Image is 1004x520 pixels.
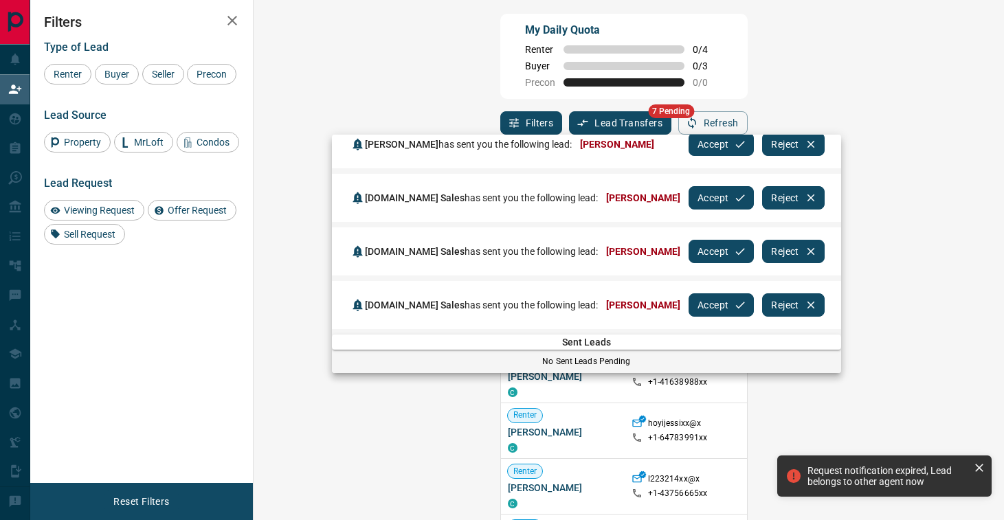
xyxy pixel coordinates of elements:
[762,293,824,317] button: Reject
[807,465,968,487] div: Request notification expired, Lead belongs to other agent now
[689,240,754,263] button: Accept
[365,246,465,257] span: [DOMAIN_NAME] Sales
[332,355,841,368] p: No Sent Leads Pending
[332,337,841,348] span: Sent Leads
[365,192,465,203] span: [DOMAIN_NAME] Sales
[689,186,754,210] button: Accept
[762,186,824,210] button: Reject
[762,240,824,263] button: Reject
[762,133,824,156] button: Reject
[365,299,465,310] span: [DOMAIN_NAME] Sales
[365,299,598,310] span: has sent you the following lead:
[365,246,598,257] span: has sent you the following lead:
[606,192,680,203] span: [PERSON_NAME]
[580,139,654,150] span: [PERSON_NAME]
[689,133,754,156] button: Accept
[606,246,680,257] span: [PERSON_NAME]
[365,139,438,150] span: [PERSON_NAME]
[365,139,572,150] span: has sent you the following lead:
[689,293,754,317] button: Accept
[606,299,680,310] span: [PERSON_NAME]
[365,192,598,203] span: has sent you the following lead:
